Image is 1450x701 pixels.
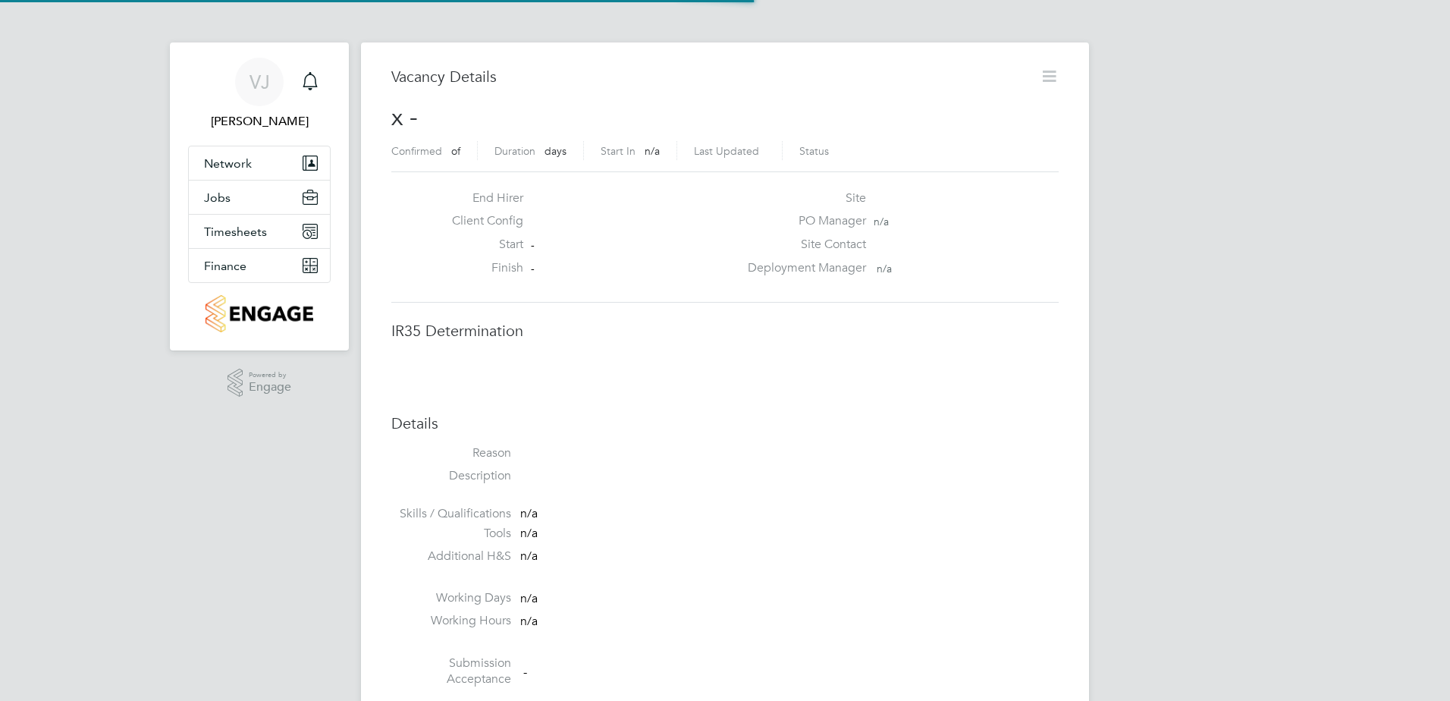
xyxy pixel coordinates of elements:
span: Network [204,156,252,171]
span: - [523,664,527,679]
button: Jobs [189,181,330,214]
h3: Details [391,413,1059,433]
label: PO Manager [739,213,866,229]
span: n/a [520,614,538,629]
span: n/a [520,506,538,521]
a: Powered byEngage [228,369,292,398]
span: Verity Johnston [188,112,331,130]
label: Last Updated [694,144,759,158]
label: Submission Acceptance [391,655,511,687]
span: Powered by [249,369,291,382]
label: Working Hours [391,613,511,629]
span: Engage [249,381,291,394]
span: n/a [520,549,538,564]
label: Description [391,468,511,484]
span: - [531,262,535,275]
label: Duration [494,144,535,158]
label: Site [739,190,866,206]
label: End Hirer [440,190,523,206]
span: of [451,144,460,158]
img: countryside-properties-logo-retina.png [206,295,312,332]
label: Confirmed [391,144,442,158]
span: days [545,144,567,158]
button: Network [189,146,330,180]
span: - [531,238,535,252]
a: Go to home page [188,295,331,332]
h3: IR35 Determination [391,321,1059,341]
label: Start In [601,144,636,158]
label: Reason [391,445,511,461]
label: Skills / Qualifications [391,506,511,522]
button: Timesheets [189,215,330,248]
h3: Vacancy Details [391,67,1017,86]
nav: Main navigation [170,42,349,350]
span: n/a [520,526,538,541]
span: VJ [250,72,270,92]
label: Additional H&S [391,549,511,564]
label: Client Config [440,213,523,229]
span: n/a [877,262,892,275]
span: n/a [645,144,660,158]
label: Finish [440,260,523,276]
span: Timesheets [204,225,267,239]
label: Deployment Manager [739,260,866,276]
span: n/a [874,215,889,228]
label: Start [440,237,523,253]
a: VJ[PERSON_NAME] [188,58,331,130]
label: Status [799,144,829,158]
label: Site Contact [739,237,866,253]
span: Jobs [204,190,231,205]
button: Finance [189,249,330,282]
label: Working Days [391,590,511,606]
label: Tools [391,526,511,542]
span: n/a [520,592,538,607]
span: x - [391,102,418,132]
span: Finance [204,259,246,273]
